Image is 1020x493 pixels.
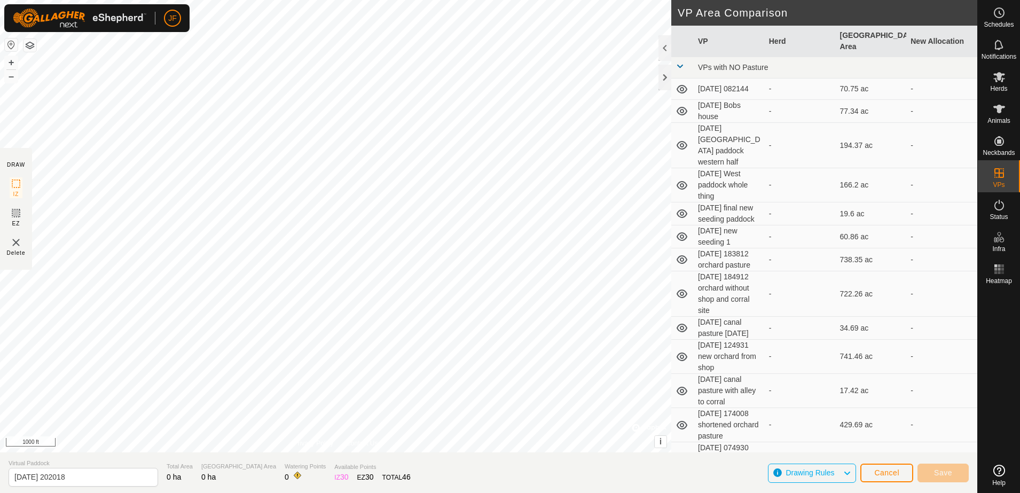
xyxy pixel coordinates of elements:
[694,225,765,248] td: [DATE] new seeding 1
[694,26,765,57] th: VP
[906,442,977,488] td: -
[7,249,26,257] span: Delete
[365,473,374,481] span: 30
[382,472,411,483] div: TOTAL
[983,150,1015,156] span: Neckbands
[5,38,18,51] button: Reset Map
[836,225,907,248] td: 60.86 ac
[694,202,765,225] td: [DATE] final new seeding paddock
[334,472,348,483] div: IZ
[906,202,977,225] td: -
[836,408,907,442] td: 429.69 ac
[992,480,1006,486] span: Help
[167,462,193,471] span: Total Area
[13,190,19,198] span: IZ
[836,123,907,168] td: 194.37 ac
[694,408,765,442] td: [DATE] 174008 shortened orchard pasture
[285,462,326,471] span: Watering Points
[836,168,907,202] td: 166.2 ac
[694,123,765,168] td: [DATE] [GEOGRAPHIC_DATA] paddock western half
[836,100,907,123] td: 77.34 ac
[860,464,913,482] button: Cancel
[836,442,907,488] td: 709.34 ac
[906,340,977,374] td: -
[990,85,1007,92] span: Herds
[769,140,831,151] div: -
[694,168,765,202] td: [DATE] West paddock whole thing
[168,13,177,24] span: JF
[836,26,907,57] th: [GEOGRAPHIC_DATA] Area
[906,408,977,442] td: -
[694,248,765,271] td: [DATE] 183812 orchard pasture
[694,100,765,123] td: [DATE] Bobs house
[5,70,18,83] button: –
[5,56,18,69] button: +
[694,317,765,340] td: [DATE] canal pasture [DATE]
[769,179,831,191] div: -
[836,248,907,271] td: 738.35 ac
[917,464,969,482] button: Save
[906,271,977,317] td: -
[836,340,907,374] td: 741.46 ac
[655,436,666,448] button: i
[934,468,952,477] span: Save
[990,214,1008,220] span: Status
[346,439,378,448] a: Contact Us
[694,340,765,374] td: [DATE] 124931 new orchard from shop
[906,168,977,202] td: -
[678,6,977,19] h2: VP Area Comparison
[769,106,831,117] div: -
[906,26,977,57] th: New Allocation
[334,463,410,472] span: Available Points
[357,472,374,483] div: EZ
[769,288,831,300] div: -
[906,317,977,340] td: -
[836,317,907,340] td: 34.69 ac
[12,220,20,228] span: EZ
[769,419,831,431] div: -
[992,246,1005,252] span: Infra
[698,63,768,72] span: VPs with NO Pasture
[769,323,831,334] div: -
[293,439,333,448] a: Privacy Policy
[201,462,276,471] span: [GEOGRAPHIC_DATA] Area
[694,79,765,100] td: [DATE] 082144
[285,473,289,481] span: 0
[836,374,907,408] td: 17.42 ac
[340,473,349,481] span: 30
[769,351,831,362] div: -
[765,26,836,57] th: Herd
[402,473,411,481] span: 46
[906,374,977,408] td: -
[906,79,977,100] td: -
[769,231,831,242] div: -
[694,442,765,488] td: [DATE] 074930 new orchard paddock after firmware update
[660,437,662,446] span: i
[769,83,831,95] div: -
[769,385,831,396] div: -
[906,248,977,271] td: -
[694,374,765,408] td: [DATE] canal pasture with alley to corral
[906,100,977,123] td: -
[982,53,1016,60] span: Notifications
[987,118,1010,124] span: Animals
[836,271,907,317] td: 722.26 ac
[986,278,1012,284] span: Heatmap
[23,39,36,52] button: Map Layers
[978,460,1020,490] a: Help
[836,79,907,100] td: 70.75 ac
[10,236,22,249] img: VP
[874,468,899,477] span: Cancel
[984,21,1014,28] span: Schedules
[167,473,181,481] span: 0 ha
[906,123,977,168] td: -
[7,161,25,169] div: DRAW
[786,468,834,477] span: Drawing Rules
[694,271,765,317] td: [DATE] 184912 orchard without shop and corral site
[13,9,146,28] img: Gallagher Logo
[836,202,907,225] td: 19.6 ac
[9,459,158,468] span: Virtual Paddock
[769,254,831,265] div: -
[769,208,831,220] div: -
[201,473,216,481] span: 0 ha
